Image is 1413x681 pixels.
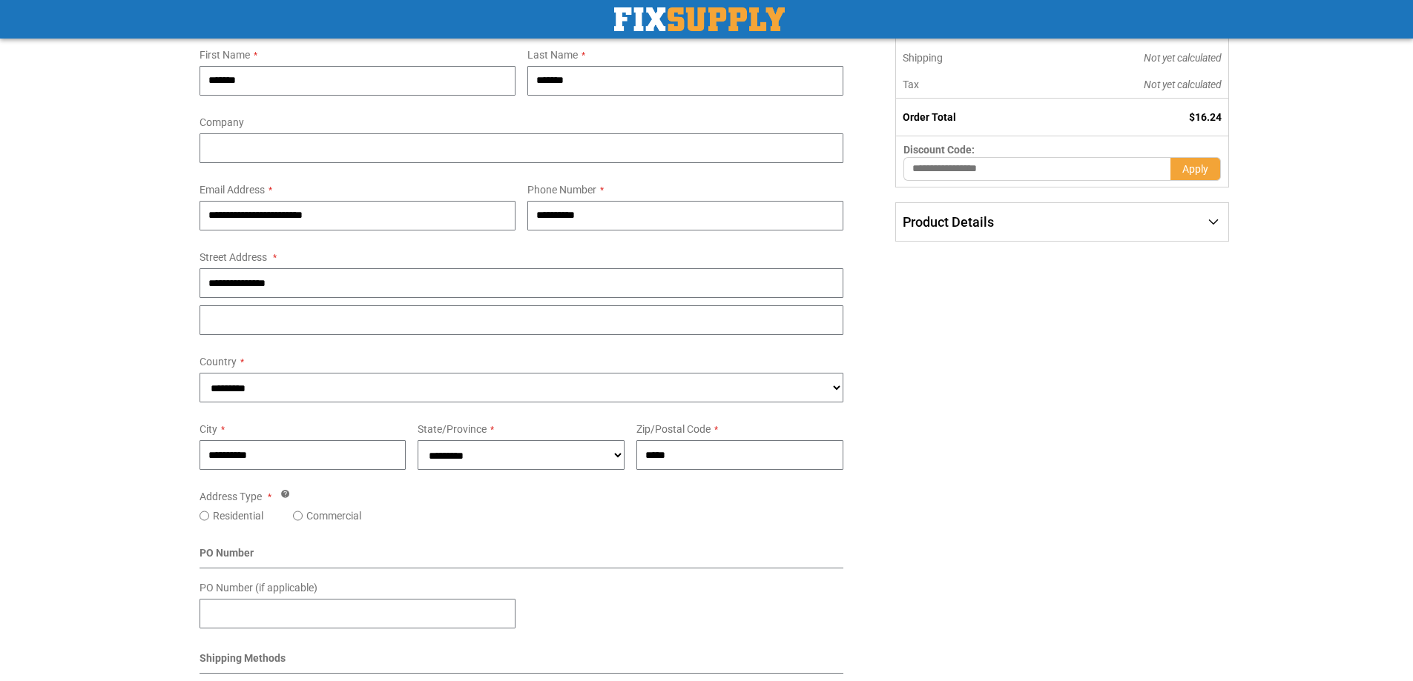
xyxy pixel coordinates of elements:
span: Street Address [200,251,267,263]
span: City [200,423,217,435]
span: Discount Code: [903,144,975,156]
span: $16.24 [1189,111,1222,123]
span: Product Details [903,214,994,230]
span: Zip/Postal Code [636,423,711,435]
span: Address Type [200,491,262,502]
label: Commercial [306,508,361,523]
label: Residential [213,508,263,523]
span: Shipping [903,52,943,64]
span: Not yet calculated [1144,52,1222,64]
div: PO Number [200,545,844,568]
span: First Name [200,49,250,61]
th: Tax [896,71,1044,99]
div: Shipping Methods [200,651,844,674]
span: Email Address [200,184,265,196]
span: Not yet calculated [1144,79,1222,90]
span: Company [200,116,244,128]
button: Apply [1170,157,1221,181]
span: Apply [1182,163,1208,175]
span: Last Name [527,49,578,61]
span: State/Province [418,423,487,435]
img: Fix Industrial Supply [614,7,785,31]
span: Country [200,356,237,368]
span: PO Number (if applicable) [200,582,317,594]
span: Phone Number [527,184,596,196]
strong: Order Total [903,111,956,123]
a: store logo [614,7,785,31]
